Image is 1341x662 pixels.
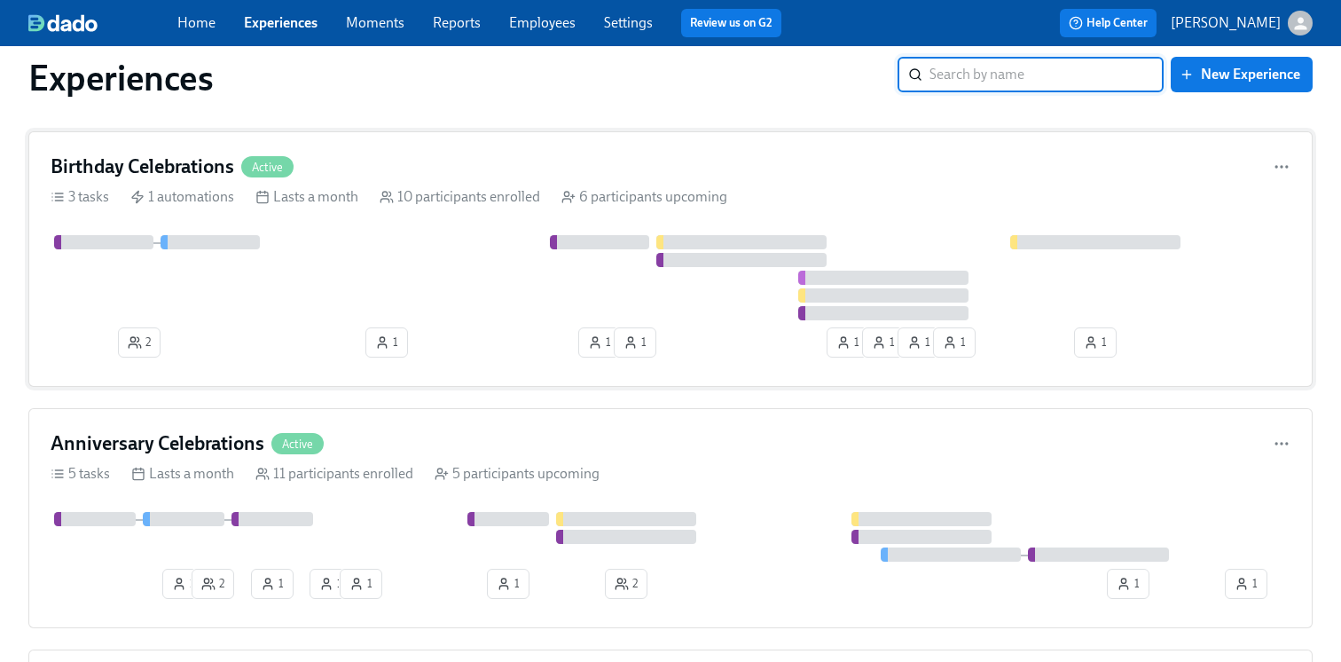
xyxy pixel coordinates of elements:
[131,464,234,484] div: Lasts a month
[28,131,1313,387] a: Birthday CelebrationsActive3 tasks 1 automations Lasts a month 10 participants enrolled 6 partici...
[244,14,318,31] a: Experiences
[1171,11,1313,35] button: [PERSON_NAME]
[177,14,216,31] a: Home
[51,464,110,484] div: 5 tasks
[1171,57,1313,92] button: New Experience
[51,430,264,457] h4: Anniversary Celebrations
[561,187,727,207] div: 6 participants upcoming
[51,187,109,207] div: 3 tasks
[623,334,647,351] span: 1
[1074,327,1117,358] button: 1
[340,569,382,599] button: 1
[271,437,324,451] span: Active
[1171,13,1281,33] p: [PERSON_NAME]
[690,14,772,32] a: Review us on G2
[28,57,214,99] h1: Experiences
[255,464,413,484] div: 11 participants enrolled
[310,569,352,599] button: 1
[261,575,284,593] span: 1
[907,334,930,351] span: 1
[1225,569,1267,599] button: 1
[128,334,151,351] span: 2
[319,575,342,593] span: 1
[872,334,895,351] span: 1
[578,327,621,358] button: 1
[192,569,234,599] button: 2
[1107,569,1149,599] button: 1
[28,408,1313,628] a: Anniversary CelebrationsActive5 tasks Lasts a month 11 participants enrolled 5 participants upcom...
[497,575,520,593] span: 1
[898,327,940,358] button: 1
[380,187,540,207] div: 10 participants enrolled
[1117,575,1140,593] span: 1
[604,14,653,31] a: Settings
[349,575,372,593] span: 1
[681,9,781,37] button: Review us on G2
[487,569,529,599] button: 1
[862,327,905,358] button: 1
[241,161,294,174] span: Active
[28,14,177,32] a: dado
[614,327,656,358] button: 1
[201,575,224,593] span: 2
[162,569,205,599] button: 1
[509,14,576,31] a: Employees
[605,569,647,599] button: 2
[435,464,600,484] div: 5 participants upcoming
[933,327,976,358] button: 1
[28,14,98,32] img: dado
[615,575,638,593] span: 2
[51,154,234,180] h4: Birthday Celebrations
[346,14,404,31] a: Moments
[365,327,408,358] button: 1
[375,334,398,351] span: 1
[1183,66,1300,83] span: New Experience
[130,187,234,207] div: 1 automations
[929,57,1164,92] input: Search by name
[836,334,859,351] span: 1
[943,334,966,351] span: 1
[1069,14,1148,32] span: Help Center
[172,575,195,593] span: 1
[255,187,358,207] div: Lasts a month
[118,327,161,358] button: 2
[588,334,611,351] span: 1
[827,327,869,358] button: 1
[1084,334,1107,351] span: 1
[1235,575,1258,593] span: 1
[433,14,481,31] a: Reports
[1060,9,1157,37] button: Help Center
[251,569,294,599] button: 1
